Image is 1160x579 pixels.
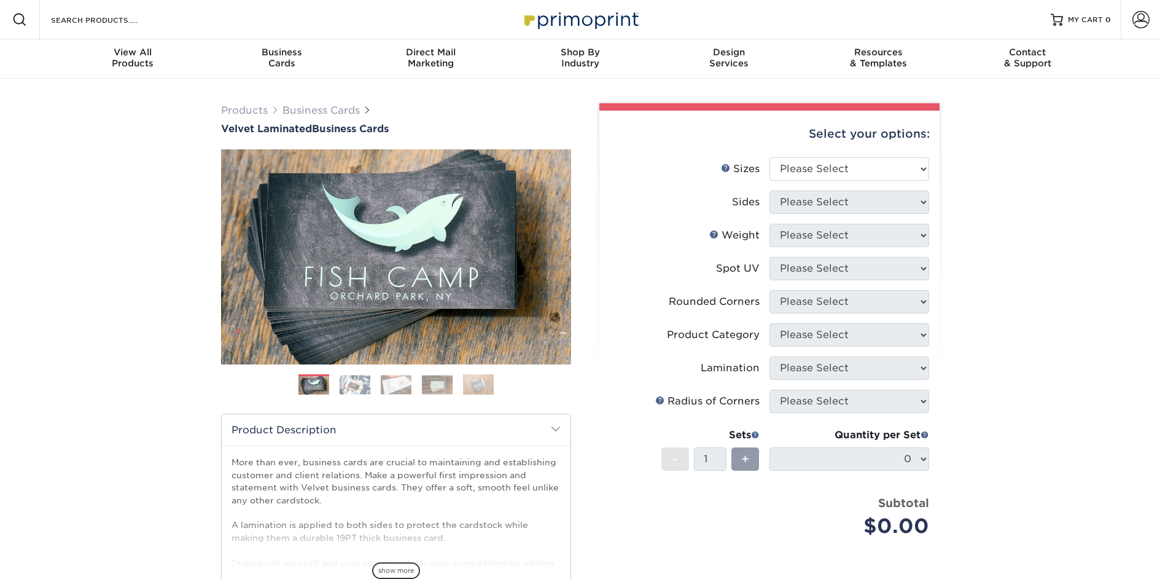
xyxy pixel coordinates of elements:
span: 0 [1105,15,1111,24]
span: + [741,450,749,468]
a: Contact& Support [953,39,1102,79]
div: Rounded Corners [669,294,760,309]
div: & Templates [804,47,953,69]
div: $0.00 [779,511,929,541]
a: Business Cards [282,104,360,116]
img: Velvet Laminated 01 [221,82,571,432]
div: & Support [953,47,1102,69]
span: Contact [953,47,1102,58]
img: Primoprint [519,6,642,33]
div: Marketing [356,47,505,69]
img: Business Cards 03 [381,375,411,394]
input: SEARCH PRODUCTS..... [50,12,169,27]
span: Direct Mail [356,47,505,58]
img: Business Cards 05 [463,374,494,395]
a: Products [221,104,268,116]
div: Sides [732,195,760,210]
span: Business [207,47,356,58]
div: Cards [207,47,356,69]
span: - [672,450,678,468]
div: Select your options: [609,111,930,157]
div: Industry [505,47,655,69]
div: Spot UV [716,261,760,276]
span: Design [655,47,804,58]
strong: Subtotal [878,496,929,510]
div: Lamination [701,361,760,376]
h2: Product Description [222,414,570,446]
h1: Business Cards [221,123,571,135]
img: Business Cards 01 [298,370,329,401]
div: Services [655,47,804,69]
a: Velvet LaminatedBusiness Cards [221,123,571,135]
span: MY CART [1068,15,1103,25]
div: Product Category [667,328,760,342]
img: Business Cards 02 [340,375,370,394]
a: BusinessCards [207,39,356,79]
span: View All [58,47,208,58]
div: Products [58,47,208,69]
a: Resources& Templates [804,39,953,79]
div: Radius of Corners [655,394,760,409]
div: Weight [709,228,760,243]
div: Sets [661,428,760,443]
span: Resources [804,47,953,58]
span: show more [372,562,420,579]
a: View AllProducts [58,39,208,79]
a: Shop ByIndustry [505,39,655,79]
span: Velvet Laminated [221,123,312,135]
a: Direct MailMarketing [356,39,505,79]
span: Shop By [505,47,655,58]
div: Sizes [721,162,760,176]
img: Business Cards 04 [422,375,453,394]
a: DesignServices [655,39,804,79]
div: Quantity per Set [769,428,929,443]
